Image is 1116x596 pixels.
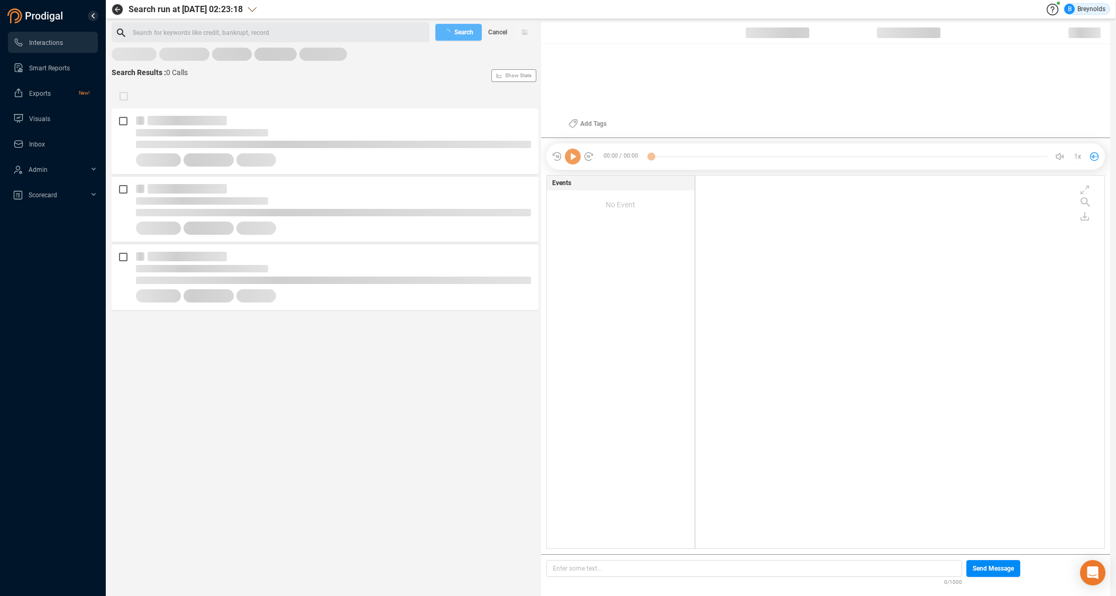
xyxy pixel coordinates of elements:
[505,12,532,139] span: Show Stats
[13,82,89,104] a: ExportsNew!
[8,133,98,154] li: Inbox
[8,32,98,53] li: Interactions
[13,57,89,78] a: Smart Reports
[29,141,45,148] span: Inbox
[13,32,89,53] a: Interactions
[547,190,694,219] div: No Event
[562,115,613,132] button: Add Tags
[1068,4,1072,14] span: B
[29,115,50,123] span: Visuals
[166,68,188,77] span: 0 Calls
[701,178,1104,547] div: grid
[29,166,48,173] span: Admin
[488,24,507,41] span: Cancel
[552,178,571,188] span: Events
[1080,560,1105,585] div: Open Intercom Messenger
[1074,148,1081,165] span: 1x
[966,560,1020,577] button: Send Message
[13,108,89,129] a: Visuals
[29,90,51,97] span: Exports
[1064,4,1105,14] div: Breynolds
[79,82,89,104] span: New!
[482,24,514,41] button: Cancel
[29,191,57,199] span: Scorecard
[29,65,70,72] span: Smart Reports
[13,133,89,154] a: Inbox
[8,108,98,129] li: Visuals
[129,3,243,16] span: Search run at [DATE] 02:23:18
[8,57,98,78] li: Smart Reports
[594,149,651,164] span: 00:00 / 00:00
[29,39,63,47] span: Interactions
[8,82,98,104] li: Exports
[112,68,166,77] span: Search Results :
[973,560,1014,577] span: Send Message
[7,8,66,23] img: prodigal-logo
[491,69,536,82] button: Show Stats
[580,115,607,132] span: Add Tags
[944,577,962,586] span: 0/1000
[1070,149,1085,164] button: 1x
